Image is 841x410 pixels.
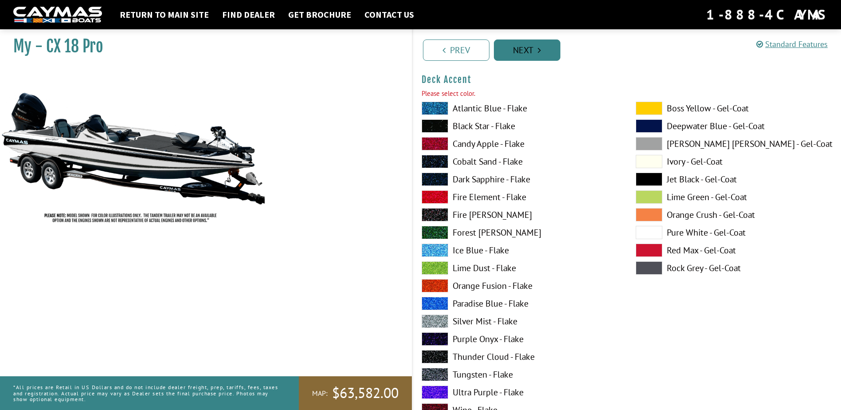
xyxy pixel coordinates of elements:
label: [PERSON_NAME] [PERSON_NAME] - Gel-Coat [636,137,832,150]
label: Fire [PERSON_NAME] [422,208,618,221]
label: Red Max - Gel-Coat [636,244,832,257]
label: Fire Element - Flake [422,190,618,204]
label: Thunder Cloud - Flake [422,350,618,363]
label: Forest [PERSON_NAME] [422,226,618,239]
a: Next [494,39,560,61]
a: MAP:$63,582.00 [299,376,412,410]
label: Atlantic Blue - Flake [422,102,618,115]
label: Jet Black - Gel-Coat [636,173,832,186]
label: Ultra Purple - Flake [422,386,618,399]
a: Standard Features [756,39,828,49]
label: Dark Sapphire - Flake [422,173,618,186]
label: Paradise Blue - Flake [422,297,618,310]
label: Pure White - Gel-Coat [636,226,832,239]
p: *All prices are Retail in US Dollars and do not include dealer freight, prep, tariffs, fees, taxe... [13,380,279,406]
a: Find Dealer [218,9,279,20]
h1: My - CX 18 Pro [13,36,390,56]
a: Get Brochure [284,9,356,20]
label: Cobalt Sand - Flake [422,155,618,168]
label: Boss Yellow - Gel-Coat [636,102,832,115]
label: Rock Grey - Gel-Coat [636,261,832,275]
h4: Deck Accent [422,74,833,85]
label: Orange Fusion - Flake [422,279,618,292]
label: Tungsten - Flake [422,368,618,381]
label: Deepwater Blue - Gel-Coat [636,119,832,133]
label: Black Star - Flake [422,119,618,133]
label: Purple Onyx - Flake [422,332,618,346]
label: Silver Mist - Flake [422,315,618,328]
a: Prev [423,39,489,61]
label: Ivory - Gel-Coat [636,155,832,168]
div: Please select color. [422,89,833,99]
label: Orange Crush - Gel-Coat [636,208,832,221]
label: Lime Dust - Flake [422,261,618,275]
img: white-logo-c9c8dbefe5ff5ceceb0f0178aa75bf4bb51f6bca0971e226c86eb53dfe498488.png [13,7,102,23]
span: $63,582.00 [332,384,399,402]
label: Candy Apple - Flake [422,137,618,150]
a: Return to main site [115,9,213,20]
label: Lime Green - Gel-Coat [636,190,832,204]
a: Contact Us [360,9,419,20]
label: Ice Blue - Flake [422,244,618,257]
div: 1-888-4CAYMAS [706,5,828,24]
span: MAP: [312,389,328,398]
